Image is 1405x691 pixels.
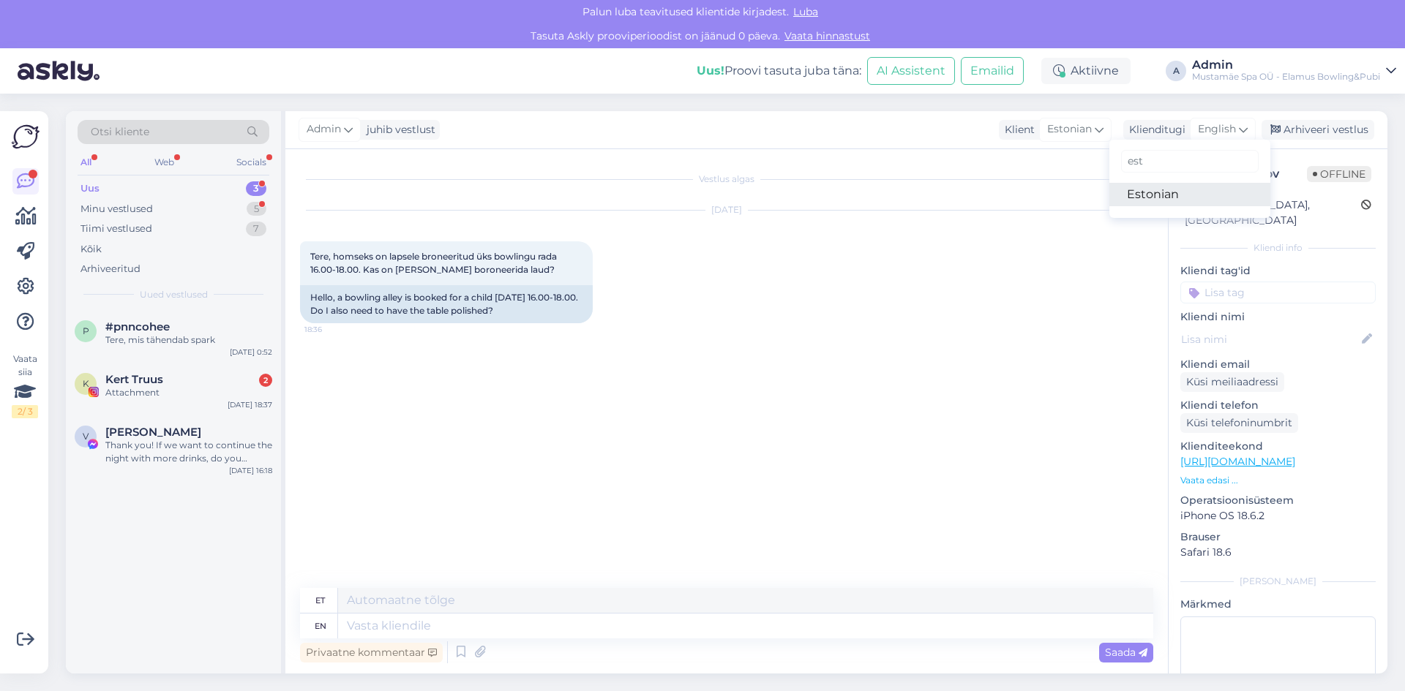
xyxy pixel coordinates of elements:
[228,399,272,410] div: [DATE] 18:37
[80,181,100,196] div: Uus
[12,352,38,418] div: Vaata siia
[140,288,208,301] span: Uued vestlused
[1180,575,1376,588] div: [PERSON_NAME]
[1180,508,1376,524] p: iPhone OS 18.6.2
[1180,597,1376,612] p: Märkmed
[12,405,38,418] div: 2 / 3
[1109,183,1270,206] a: Estonian
[361,122,435,137] div: juhib vestlust
[1307,166,1371,182] span: Offline
[999,122,1035,137] div: Klient
[78,153,94,172] div: All
[233,153,269,172] div: Socials
[1180,263,1376,279] p: Kliendi tag'id
[697,62,861,80] div: Proovi tasuta juba täna:
[1123,122,1185,137] div: Klienditugi
[300,285,593,323] div: Hello, a bowling alley is booked for a child [DATE] 16.00-18.00. Do I also need to have the table...
[1185,197,1361,228] div: [GEOGRAPHIC_DATA], [GEOGRAPHIC_DATA]
[1180,545,1376,560] p: Safari 18.6
[1180,474,1376,487] p: Vaata edasi ...
[230,347,272,358] div: [DATE] 0:52
[105,333,272,347] div: Tere, mis tähendab spark
[1047,121,1092,137] span: Estonian
[310,251,559,275] span: Tere, homseks on lapsele broneeritud üks bowlingu rada 16.00-18.00. Kas on [PERSON_NAME] boroneer...
[300,203,1153,216] div: [DATE]
[300,173,1153,186] div: Vestlus algas
[259,374,272,387] div: 2
[1180,372,1284,392] div: Küsi meiliaadressi
[105,320,170,333] span: #pnncohee
[151,153,177,172] div: Web
[307,121,341,137] span: Admin
[1180,398,1376,413] p: Kliendi telefon
[300,643,443,662] div: Privaatne kommentaar
[83,325,89,336] span: p
[1180,282,1376,303] input: Lisa tag
[105,386,272,399] div: Attachment
[1192,59,1380,71] div: Admin
[83,378,89,389] span: K
[1192,71,1380,83] div: Mustamäe Spa OÜ - Elamus Bowling&Pubi
[80,262,140,276] div: Arhiveeritud
[1180,529,1376,545] p: Brauser
[12,123,40,151] img: Askly Logo
[1192,59,1396,83] a: AdminMustamäe Spa OÜ - Elamus Bowling&Pubi
[80,242,102,257] div: Kõik
[315,613,326,638] div: en
[1262,120,1374,140] div: Arhiveeri vestlus
[1198,121,1236,137] span: English
[246,222,266,236] div: 7
[80,222,152,236] div: Tiimi vestlused
[1105,646,1147,659] span: Saada
[105,426,201,439] span: Vica Katona
[1180,357,1376,372] p: Kliendi email
[315,588,325,613] div: et
[1180,241,1376,254] div: Kliendi info
[105,439,272,465] div: Thank you! If we want to continue the night with more drinks, do you recommend booking a table in...
[1041,58,1131,84] div: Aktiivne
[780,29,874,42] a: Vaata hinnastust
[1180,439,1376,454] p: Klienditeekond
[961,57,1024,85] button: Emailid
[1180,413,1298,433] div: Küsi telefoninumbrit
[80,202,153,216] div: Minu vestlused
[697,64,724,78] b: Uus!
[867,57,955,85] button: AI Assistent
[1121,150,1259,173] input: Kirjuta, millist tag'i otsid
[1180,455,1295,468] a: [URL][DOMAIN_NAME]
[91,124,149,140] span: Otsi kliente
[105,373,163,386] span: Kert Truus
[1180,309,1376,325] p: Kliendi nimi
[229,465,272,476] div: [DATE] 16:18
[789,5,823,18] span: Luba
[246,181,266,196] div: 3
[247,202,266,216] div: 5
[1166,61,1186,81] div: A
[304,324,359,335] span: 18:36
[83,431,89,442] span: V
[1181,331,1359,347] input: Lisa nimi
[1180,493,1376,508] p: Operatsioonisüsteem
